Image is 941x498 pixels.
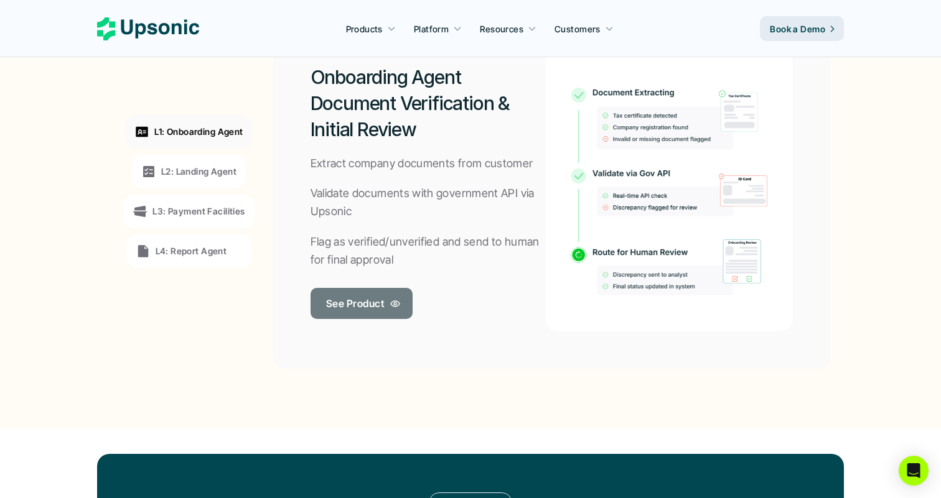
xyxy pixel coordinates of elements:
h2: Onboarding Agent Document Verification & Initial Review [311,64,546,142]
p: L2: Landing Agent [161,165,236,178]
a: See Product [311,288,413,319]
p: Customers [555,22,601,35]
a: Products [339,17,403,40]
p: Validate documents with government API via Upsonic [311,185,546,221]
p: L1: Onboarding Agent [154,125,243,138]
a: Book a Demo [760,16,844,41]
p: L4: Report Agent [156,244,227,257]
div: Open Intercom Messenger [899,456,929,486]
p: Extract company documents from customer [311,155,533,173]
p: L3: Payment Facilities [152,205,245,218]
p: Flag as verified/unverified and send to human for final approval [311,233,546,269]
p: Products [346,22,383,35]
p: Resources [480,22,523,35]
p: Book a Demo [770,22,825,35]
p: See Product [326,294,384,312]
p: Platform [414,22,449,35]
